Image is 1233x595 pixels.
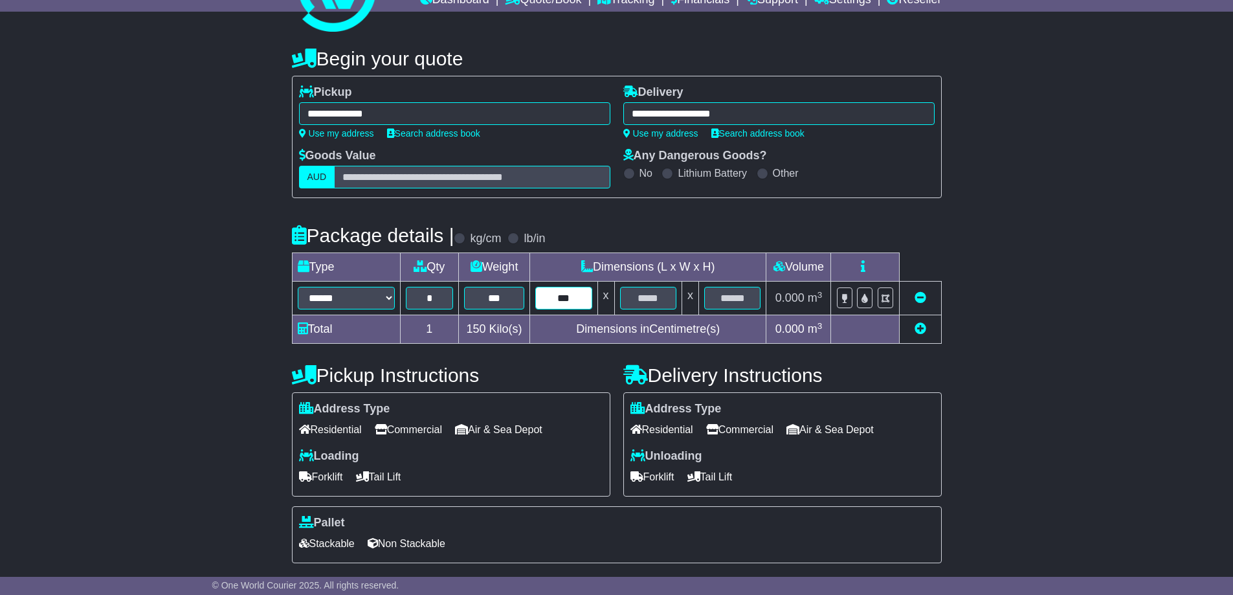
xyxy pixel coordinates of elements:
span: © One World Courier 2025. All rights reserved. [212,580,399,590]
td: 1 [400,315,459,344]
a: Search address book [387,128,480,139]
label: Goods Value [299,149,376,163]
a: Use my address [299,128,374,139]
td: Type [292,253,400,282]
h4: Begin your quote [292,48,942,69]
span: Non Stackable [368,533,445,554]
label: Delivery [623,85,683,100]
td: Dimensions in Centimetre(s) [530,315,766,344]
span: Commercial [375,420,442,440]
label: Any Dangerous Goods? [623,149,767,163]
h4: Delivery Instructions [623,365,942,386]
label: kg/cm [470,232,501,246]
td: Dimensions (L x W x H) [530,253,766,282]
sup: 3 [817,321,823,331]
a: Search address book [711,128,805,139]
span: m [808,322,823,335]
label: Address Type [630,402,722,416]
label: Pallet [299,516,345,530]
label: Address Type [299,402,390,416]
span: Stackable [299,533,355,554]
label: Unloading [630,449,702,464]
td: x [682,282,698,315]
span: Forklift [630,467,674,487]
span: Tail Lift [687,467,733,487]
sup: 3 [817,290,823,300]
span: Residential [299,420,362,440]
label: AUD [299,166,335,188]
td: Kilo(s) [459,315,530,344]
span: Commercial [706,420,773,440]
td: Qty [400,253,459,282]
h4: Pickup Instructions [292,365,610,386]
td: x [597,282,614,315]
span: 0.000 [775,291,805,304]
span: m [808,291,823,304]
label: Loading [299,449,359,464]
span: 0.000 [775,322,805,335]
span: 150 [467,322,486,335]
a: Remove this item [915,291,926,304]
td: Volume [766,253,831,282]
span: Forklift [299,467,343,487]
a: Use my address [623,128,698,139]
label: No [639,167,652,179]
label: lb/in [524,232,545,246]
td: Total [292,315,400,344]
label: Pickup [299,85,352,100]
label: Other [773,167,799,179]
label: Lithium Battery [678,167,747,179]
td: Weight [459,253,530,282]
h4: Package details | [292,225,454,246]
span: Air & Sea Depot [786,420,874,440]
span: Tail Lift [356,467,401,487]
span: Air & Sea Depot [455,420,542,440]
span: Residential [630,420,693,440]
a: Add new item [915,322,926,335]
